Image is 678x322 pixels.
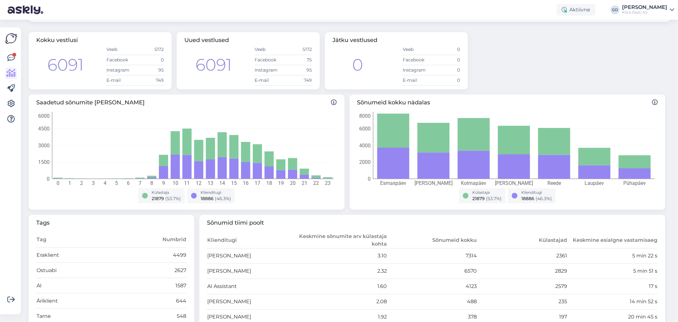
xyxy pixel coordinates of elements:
[5,32,17,45] img: Askly Logo
[106,65,135,75] td: Instagram
[283,55,312,65] td: 75
[106,55,135,65] td: Facebook
[201,190,231,195] div: Klienditugi
[567,294,658,309] td: 14 min 52 s
[254,55,283,65] td: Facebook
[115,180,118,186] tspan: 5
[387,248,477,263] td: 7314
[207,263,297,279] td: [PERSON_NAME]
[402,55,431,65] td: Facebook
[38,142,50,148] tspan: 3000
[414,180,452,186] tspan: [PERSON_NAME]
[297,279,387,294] td: 1.60
[622,5,674,15] a: [PERSON_NAME]Klick Eesti AS
[302,180,307,186] tspan: 21
[195,52,232,77] div: 6091
[477,279,568,294] td: 2579
[431,75,460,85] td: 0
[472,190,502,195] div: Külastaja
[387,263,477,279] td: 6570
[47,176,50,182] tspan: 0
[402,65,431,75] td: Instagram
[165,196,181,201] span: ( 53.7 %)
[254,45,283,55] td: Veeb
[38,126,50,132] tspan: 4500
[104,180,106,186] tspan: 4
[57,180,59,186] tspan: 0
[47,52,84,77] div: 6091
[278,180,284,186] tspan: 19
[477,263,568,279] td: 2829
[207,279,297,294] td: AI Assistant
[431,65,460,75] td: 0
[106,45,135,55] td: Veeb
[135,65,164,75] td: 95
[36,232,149,248] th: Tag
[352,52,363,77] div: 0
[332,37,377,44] span: Jätku vestlused
[150,180,153,186] tspan: 8
[36,37,78,44] span: Kokku vestlusi
[208,180,213,186] tspan: 13
[135,45,164,55] td: 5172
[486,196,502,201] span: ( 53.7 %)
[127,180,130,186] tspan: 6
[149,278,187,293] td: 1587
[387,279,477,294] td: 4123
[402,75,431,85] td: E-mail
[36,293,149,309] td: Äriklient
[297,263,387,279] td: 2.32
[585,180,604,186] tspan: Laupäev
[472,196,485,201] span: 21879
[36,248,149,263] td: Eraklient
[207,219,658,227] span: Sõnumid tiimi poolt
[266,180,272,186] tspan: 18
[36,98,337,107] span: Saadetud sõnumite [PERSON_NAME]
[219,180,225,186] tspan: 14
[149,263,187,278] td: 2627
[243,180,249,186] tspan: 16
[357,98,658,107] span: Sõnumeid kokku nädalas
[254,65,283,75] td: Instagram
[521,190,552,195] div: Klienditugi
[215,196,231,201] span: ( 46.3 %)
[477,248,568,263] td: 2361
[567,232,658,248] th: Keskmine esialgne vastamisaeg
[149,232,187,248] th: Numbrid
[547,180,561,186] tspan: Reede
[80,180,83,186] tspan: 2
[290,180,296,186] tspan: 20
[557,4,595,16] div: Aktiivne
[207,232,297,248] th: Klienditugi
[359,113,371,119] tspan: 8000
[461,180,486,186] tspan: Kolmapäev
[152,196,164,201] span: 21879
[297,248,387,263] td: 3.10
[567,279,658,294] td: 17 s
[431,45,460,55] td: 0
[521,196,534,201] span: 18886
[36,263,149,278] td: Ostuabi
[477,294,568,309] td: 235
[431,55,460,65] td: 0
[135,75,164,85] td: 749
[536,196,552,201] span: ( 46.3 %)
[255,180,260,186] tspan: 17
[196,180,202,186] tspan: 12
[38,113,50,119] tspan: 6000
[611,5,620,14] div: GO
[387,294,477,309] td: 488
[231,180,237,186] tspan: 15
[36,219,187,227] span: Tags
[135,55,164,65] td: 0
[567,263,658,279] td: 5 min 51 s
[184,180,190,186] tspan: 11
[359,159,371,165] tspan: 2000
[68,180,71,186] tspan: 1
[477,232,568,248] th: Külastajad
[106,75,135,85] td: E-mail
[152,190,181,195] div: Külastaja
[38,159,50,165] tspan: 1500
[173,180,178,186] tspan: 10
[567,248,658,263] td: 5 min 22 s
